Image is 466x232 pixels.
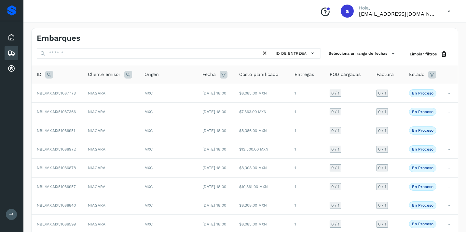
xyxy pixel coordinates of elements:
td: 1 [289,177,324,196]
span: Fecha [202,71,216,78]
span: 0 / 1 [331,166,339,170]
p: andradehno3@gmail.com [359,11,437,17]
span: NBL/MX.MX51087773 [37,91,76,95]
span: MXC [144,166,153,170]
span: Costo planificado [239,71,278,78]
span: NBL/MX.MX51087366 [37,109,76,114]
span: 0 / 1 [331,129,339,133]
td: - [443,121,458,140]
span: [DATE] 18:00 [202,222,226,226]
div: Cuentas por cobrar [5,62,18,76]
div: Inicio [5,30,18,45]
td: NIAGARA [83,196,139,215]
td: NIAGARA [83,159,139,177]
span: Estado [409,71,424,78]
td: NIAGARA [83,84,139,102]
td: NIAGARA [83,177,139,196]
td: 1 [289,121,324,140]
span: Limpiar filtros [410,51,437,57]
td: 1 [289,159,324,177]
span: 0 / 1 [378,222,386,226]
p: En proceso [412,166,433,170]
span: 0 / 1 [331,222,339,226]
td: 1 [289,103,324,121]
span: 0 / 1 [378,147,386,151]
span: ID [37,71,41,78]
span: 0 / 1 [378,203,386,207]
span: MXC [144,128,153,133]
td: $8,308.00 MXN [234,196,289,215]
td: 1 [289,84,324,102]
p: En proceso [412,109,433,114]
span: MXC [144,184,153,189]
td: NIAGARA [83,103,139,121]
td: - [443,140,458,158]
span: 0 / 1 [378,110,386,114]
p: Hola, [359,5,437,11]
span: MXC [144,91,153,95]
span: MXC [144,203,153,208]
span: [DATE] 18:00 [202,184,226,189]
td: NIAGARA [83,121,139,140]
p: En proceso [412,184,433,189]
span: [DATE] 18:00 [202,147,226,152]
td: $13,500.00 MXN [234,140,289,158]
p: En proceso [412,203,433,208]
span: 0 / 1 [331,203,339,207]
h4: Embarques [37,34,80,43]
span: ID de entrega [276,51,307,56]
button: ID de entrega [274,49,318,58]
span: NBL/MX.MX51086599 [37,222,76,226]
span: Entregas [295,71,314,78]
p: En proceso [412,128,433,133]
p: En proceso [412,222,433,226]
span: 0 / 1 [331,110,339,114]
td: 1 [289,140,324,158]
td: $8,085.00 MXN [234,84,289,102]
span: 0 / 1 [378,166,386,170]
span: NBL/MX.MX51086957 [37,184,76,189]
td: - [443,103,458,121]
span: [DATE] 18:00 [202,128,226,133]
span: 0 / 1 [378,91,386,95]
span: MXC [144,109,153,114]
span: NBL/MX.MX51086878 [37,166,76,170]
td: - [443,159,458,177]
td: NIAGARA [83,140,139,158]
span: NBL/MX.MX51086840 [37,203,76,208]
td: $7,863.00 MXN [234,103,289,121]
span: NBL/MX.MX51086972 [37,147,76,152]
td: - [443,196,458,215]
button: Limpiar filtros [404,48,453,60]
td: - [443,84,458,102]
span: MXC [144,222,153,226]
span: 0 / 1 [331,185,339,189]
span: [DATE] 18:00 [202,166,226,170]
p: En proceso [412,147,433,152]
span: Cliente emisor [88,71,120,78]
span: [DATE] 18:00 [202,109,226,114]
span: 0 / 1 [378,185,386,189]
td: $8,386.00 MXN [234,121,289,140]
td: - [443,177,458,196]
span: MXC [144,147,153,152]
span: POD cargadas [330,71,361,78]
button: Selecciona un rango de fechas [326,48,399,59]
span: [DATE] 18:00 [202,203,226,208]
div: Embarques [5,46,18,60]
span: 0 / 1 [378,129,386,133]
p: En proceso [412,91,433,95]
span: 0 / 1 [331,91,339,95]
span: 0 / 1 [331,147,339,151]
td: $10,861.00 MXN [234,177,289,196]
span: [DATE] 18:00 [202,91,226,95]
span: Origen [144,71,159,78]
td: 1 [289,196,324,215]
span: Factura [377,71,394,78]
td: $8,308.00 MXN [234,159,289,177]
span: NBL/MX.MX51086951 [37,128,75,133]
